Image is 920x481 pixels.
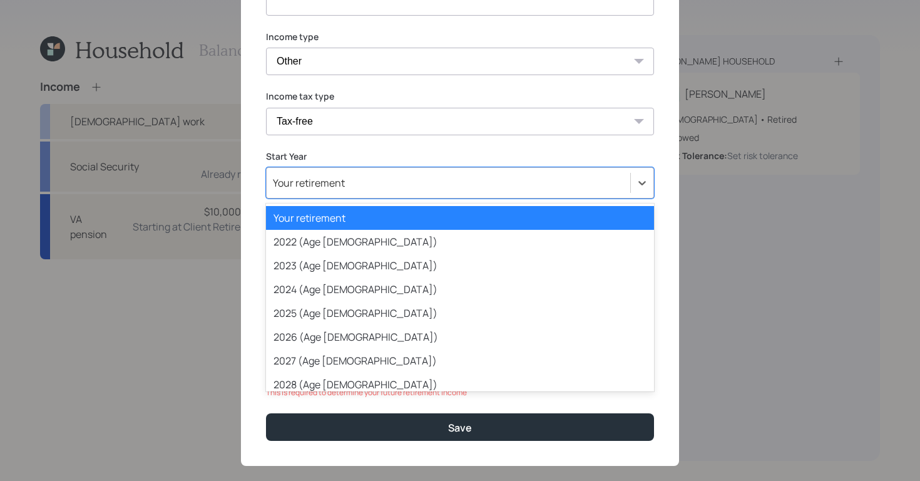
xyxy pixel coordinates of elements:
label: Start Year [266,150,654,163]
div: 2025 (Age [DEMOGRAPHIC_DATA]) [266,301,654,325]
div: This is required to determine your future retirement income [266,387,654,398]
div: 2023 (Age [DEMOGRAPHIC_DATA]) [266,254,654,277]
div: Your retirement [273,176,345,190]
div: 2024 (Age [DEMOGRAPHIC_DATA]) [266,277,654,301]
div: 2026 (Age [DEMOGRAPHIC_DATA]) [266,325,654,349]
button: Save [266,413,654,440]
div: 2027 (Age [DEMOGRAPHIC_DATA]) [266,349,654,373]
label: Income type [266,31,654,43]
div: 2022 (Age [DEMOGRAPHIC_DATA]) [266,230,654,254]
div: Save [448,421,472,435]
div: Your retirement [266,206,654,230]
label: Income tax type [266,90,654,103]
div: 2028 (Age [DEMOGRAPHIC_DATA]) [266,373,654,396]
